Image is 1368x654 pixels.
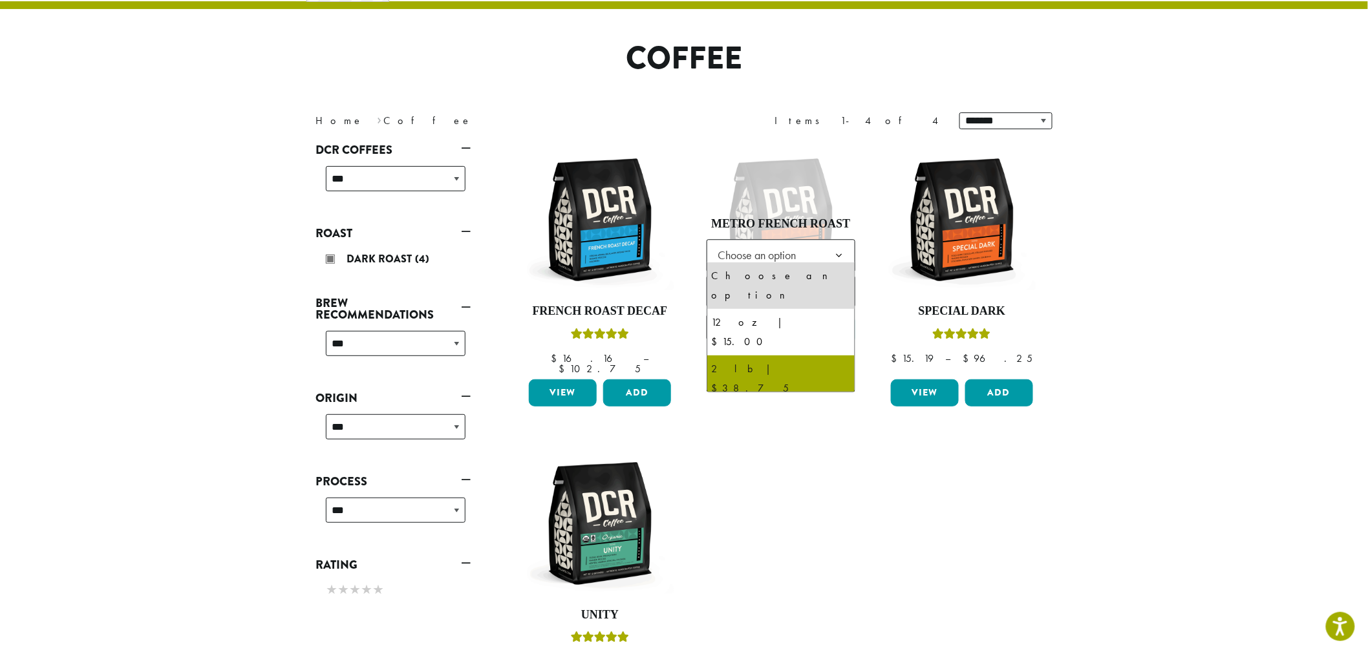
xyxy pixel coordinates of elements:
[963,352,1033,365] bdi: 96.25
[559,362,641,375] bdi: 102.75
[888,145,1036,294] img: DCR-12oz-Special-Dark-Stock-scaled.png
[315,139,471,161] a: DCR Coffees
[711,359,851,398] div: 2 lb | $38.75
[707,262,855,309] li: Choose an option
[315,222,471,244] a: Roast
[933,326,991,346] div: Rated 5.00 out of 5
[526,145,674,294] img: DCR-12oz-French-Roast-Decaf-Stock-scaled.png
[315,409,471,455] div: Origin
[306,40,1062,78] h1: Coffee
[415,251,429,266] span: (4)
[315,161,471,207] div: DCR Coffees
[361,580,372,599] span: ★
[315,292,471,326] a: Brew Recommendations
[529,379,597,406] a: View
[326,580,337,599] span: ★
[603,379,671,406] button: Add
[526,145,674,374] a: French Roast DecafRated 5.00 out of 5
[337,580,349,599] span: ★
[965,379,1033,406] button: Add
[315,113,665,129] nav: Breadcrumb
[963,352,974,365] span: $
[571,326,629,346] div: Rated 5.00 out of 5
[347,251,415,266] span: Dark Roast
[891,379,959,406] a: View
[891,352,902,365] span: $
[526,449,674,598] img: DCR-12oz-FTO-Unity-Stock-scaled.png
[377,109,381,129] span: ›
[711,313,851,352] div: 12 oz | $15.00
[643,352,648,365] span: –
[349,580,361,599] span: ★
[315,326,471,372] div: Brew Recommendations
[946,352,951,365] span: –
[888,145,1036,374] a: Special DarkRated 5.00 out of 5
[526,608,674,622] h4: Unity
[526,304,674,319] h4: French Roast Decaf
[551,352,631,365] bdi: 16.16
[707,239,855,271] span: Choose an option
[891,352,934,365] bdi: 15.19
[315,554,471,576] a: Rating
[372,580,384,599] span: ★
[315,576,471,606] div: Rating
[712,242,809,268] span: Choose an option
[888,304,1036,319] h4: Special Dark
[315,387,471,409] a: Origin
[775,113,940,129] div: Items 1-4 of 4
[551,352,562,365] span: $
[571,629,629,649] div: Rated 5.00 out of 5
[559,362,570,375] span: $
[707,145,855,417] a: Rated 5.00 out of 5
[315,470,471,492] a: Process
[707,217,855,231] h4: Metro French Roast
[315,492,471,538] div: Process
[315,114,363,127] a: Home
[315,244,471,277] div: Roast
